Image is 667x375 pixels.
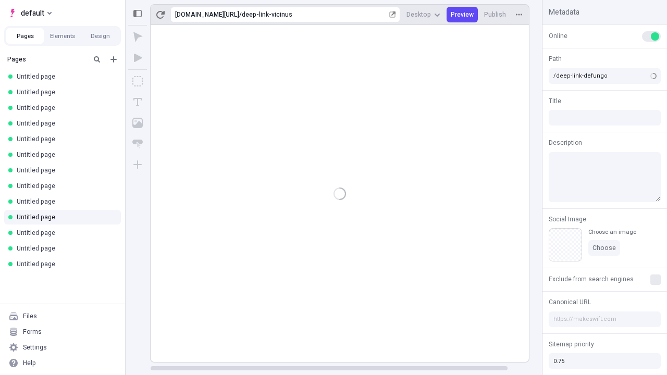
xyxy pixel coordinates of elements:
[17,166,113,174] div: Untitled page
[549,297,591,307] span: Canonical URL
[17,104,113,112] div: Untitled page
[44,28,81,44] button: Elements
[107,53,120,66] button: Add new
[549,54,562,64] span: Path
[7,55,87,64] div: Pages
[21,7,44,19] span: default
[17,182,113,190] div: Untitled page
[447,7,478,22] button: Preview
[4,5,56,21] button: Select site
[242,10,387,19] div: deep-link-vicinus
[6,28,44,44] button: Pages
[484,10,506,19] span: Publish
[451,10,474,19] span: Preview
[588,228,636,236] div: Choose an image
[549,138,582,147] span: Description
[17,135,113,143] div: Untitled page
[17,119,113,128] div: Untitled page
[549,274,634,284] span: Exclude from search engines
[17,229,113,237] div: Untitled page
[23,312,37,320] div: Files
[128,93,147,111] button: Text
[128,72,147,91] button: Box
[23,328,42,336] div: Forms
[128,134,147,153] button: Button
[549,96,561,106] span: Title
[23,343,47,352] div: Settings
[17,197,113,206] div: Untitled page
[17,244,113,253] div: Untitled page
[402,7,444,22] button: Desktop
[23,359,36,367] div: Help
[549,311,661,327] input: https://makeswift.com
[81,28,119,44] button: Design
[406,10,431,19] span: Desktop
[549,340,594,349] span: Sitemap priority
[549,31,567,41] span: Online
[239,10,242,19] div: /
[17,260,113,268] div: Untitled page
[17,72,113,81] div: Untitled page
[17,213,113,221] div: Untitled page
[128,114,147,132] button: Image
[549,215,586,224] span: Social Image
[588,240,620,256] button: Choose
[175,10,239,19] div: [URL][DOMAIN_NAME]
[17,88,113,96] div: Untitled page
[17,151,113,159] div: Untitled page
[592,244,616,252] span: Choose
[480,7,510,22] button: Publish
